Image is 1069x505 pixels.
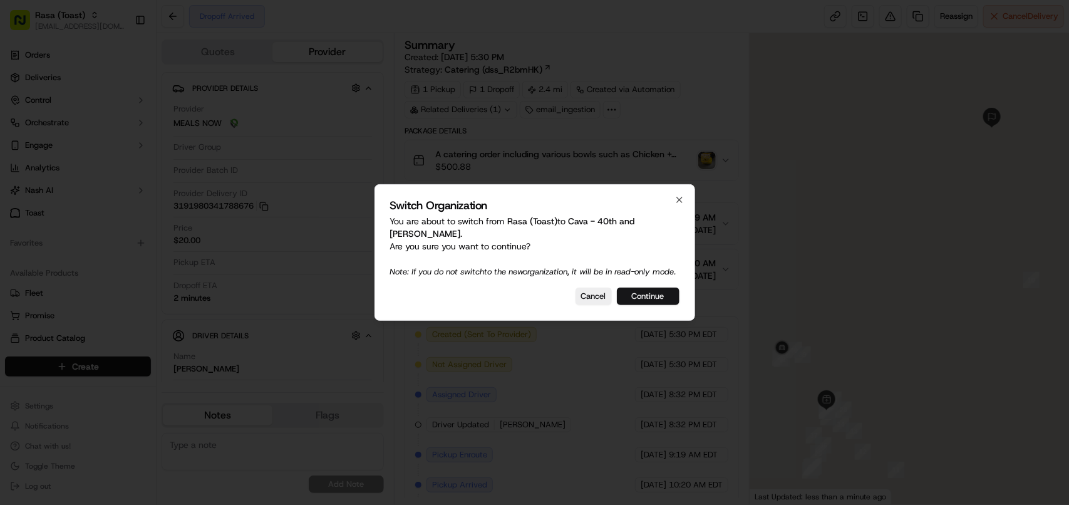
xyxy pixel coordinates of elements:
[508,216,558,227] span: Rasa (Toast)
[390,215,679,278] p: You are about to switch from to . Are you sure you want to continue?
[617,288,679,305] button: Continue
[576,288,612,305] button: Cancel
[390,200,679,211] h2: Switch Organization
[390,266,676,277] span: Note: If you do not switch to the new organization, it will be in read-only mode.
